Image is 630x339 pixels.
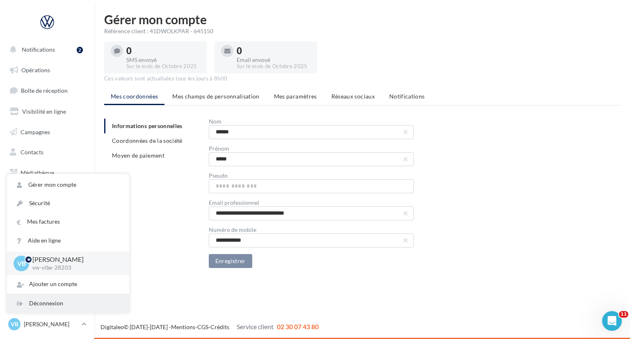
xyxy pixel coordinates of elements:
[21,87,68,94] span: Boîte de réception
[21,128,50,135] span: Campagnes
[104,27,620,35] div: Référence client : 41DWOLKPAR - 645150
[100,323,319,330] span: © [DATE]-[DATE] - - -
[5,103,89,120] a: Visibilité en ligne
[112,152,164,159] span: Moyen de paiement
[126,46,200,55] div: 0
[7,194,129,213] a: Sécurité
[5,205,89,229] a: PLV et print personnalisable
[17,259,26,268] span: VB
[210,323,229,330] a: Crédits
[209,146,414,151] div: Prénom
[209,173,414,179] div: Pseudo
[22,108,66,115] span: Visibilité en ligne
[7,176,129,194] a: Gérer mon compte
[209,254,252,268] button: Enregistrer
[126,63,200,70] div: Sur le mois de Octobre 2025
[7,231,129,250] a: Aide en ligne
[5,185,89,202] a: Calendrier
[21,66,50,73] span: Opérations
[21,169,54,176] span: Médiathèque
[277,323,319,330] span: 02 30 07 43 80
[172,93,260,100] span: Mes champs de personnalisation
[77,47,83,53] div: 2
[237,46,310,55] div: 0
[5,82,89,99] a: Boîte de réception
[7,316,88,332] a: VB [PERSON_NAME]
[209,119,414,124] div: Nom
[24,320,78,328] p: [PERSON_NAME]
[5,232,89,257] a: Campagnes DataOnDemand
[197,323,208,330] a: CGS
[22,46,55,53] span: Notifications
[5,124,89,141] a: Campagnes
[32,255,116,264] p: [PERSON_NAME]
[331,93,375,100] span: Réseaux sociaux
[7,294,129,313] div: Déconnexion
[602,311,622,331] iframe: Intercom live chat
[5,164,89,181] a: Médiathèque
[104,75,620,82] div: Ces valeurs sont actualisées tous les jours à 8h00
[104,13,620,25] h1: Gérer mon compte
[619,311,628,318] span: 11
[237,63,310,70] div: Sur le mois de Octobre 2025
[100,323,124,330] a: Digitaleo
[209,227,414,233] div: Numéro de mobile
[274,93,317,100] span: Mes paramètres
[5,144,89,161] a: Contacts
[126,57,200,63] div: SMS envoyé
[209,200,414,206] div: Email professionnel
[11,320,18,328] span: VB
[237,323,274,330] span: Service client
[7,213,129,231] a: Mes factures
[7,275,129,293] div: Ajouter un compte
[112,137,183,144] span: Coordonnées de la société
[237,57,310,63] div: Email envoyé
[5,41,86,58] button: Notifications 2
[389,93,425,100] span: Notifications
[21,149,43,156] span: Contacts
[171,323,195,330] a: Mentions
[32,264,116,272] p: vw-vibe-28203
[5,62,89,79] a: Opérations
